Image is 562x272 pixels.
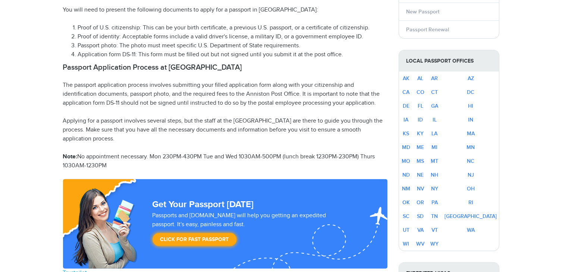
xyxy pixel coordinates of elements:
[467,144,475,151] a: MN
[63,152,387,170] p: No appointment necessary. Mon 230PM-430PM Tue and Wed 1030AM-500PM (lunch break 1230PM-230PM) Thu...
[468,117,474,123] a: IN
[431,186,438,192] a: NY
[399,50,499,72] strong: Local Passport Offices
[78,41,387,50] li: Passport photo: The photo must meet specific U.S. Department of State requirements.
[431,89,438,95] a: CT
[468,75,474,82] a: AZ
[406,26,449,33] a: Passport Renewal
[78,32,387,41] li: Proof of identity: Acceptable forms include a valid driver's license, a military ID, or a governm...
[431,172,439,178] a: NH
[431,227,438,233] a: VT
[417,227,424,233] a: VA
[403,227,409,233] a: UT
[153,233,237,246] a: Click for Fast Passport
[467,227,475,233] a: WA
[417,186,424,192] a: NV
[417,144,424,151] a: ME
[403,103,409,109] a: DE
[417,172,424,178] a: NE
[402,186,410,192] a: NM
[445,213,497,219] a: [GEOGRAPHIC_DATA]
[63,81,387,108] p: The passport application process involves submitting your filled application form along with your...
[63,63,387,72] h2: Passport Application Process at [GEOGRAPHIC_DATA]
[468,199,473,206] a: RI
[404,117,409,123] a: IA
[417,89,424,95] a: CO
[431,241,439,247] a: WY
[402,172,410,178] a: ND
[78,50,387,59] li: Application form DS-11: This form must be filled out but not signed until you submit it at the po...
[417,241,425,247] a: WV
[432,144,438,151] a: MI
[418,117,423,123] a: ID
[402,144,410,151] a: MD
[467,158,475,164] a: NC
[403,130,409,137] a: KS
[418,75,424,82] a: AL
[467,89,475,95] a: DC
[402,158,411,164] a: MO
[403,89,410,95] a: CA
[403,241,409,247] a: WI
[153,199,254,210] strong: Get Your Passport [DATE]
[403,75,409,82] a: AK
[431,75,438,82] a: AR
[433,117,437,123] a: IL
[417,130,424,137] a: KY
[403,213,409,219] a: SC
[431,213,438,219] a: TN
[468,103,474,109] a: HI
[78,23,387,32] li: Proof of U.S. citizenship: This can be your birth certificate, a previous U.S. passport, or a cer...
[468,172,474,178] a: NJ
[417,199,424,206] a: OR
[63,153,78,160] strong: Note:
[418,103,423,109] a: FL
[406,9,440,15] a: New Passport
[431,103,438,109] a: GA
[431,199,438,206] a: PA
[150,211,353,250] div: Passports and [DOMAIN_NAME] will help you getting an expedited passport. It's easy, painless and ...
[63,117,387,143] p: Applying for a passport involves several steps, but the staff at the [GEOGRAPHIC_DATA] are there ...
[467,186,475,192] a: OH
[467,130,475,137] a: MA
[432,130,438,137] a: LA
[63,6,387,15] p: You will need to present the following documents to apply for a passport in [GEOGRAPHIC_DATA]:
[417,158,424,164] a: MS
[431,158,439,164] a: MT
[402,199,410,206] a: OK
[417,213,424,219] a: SD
